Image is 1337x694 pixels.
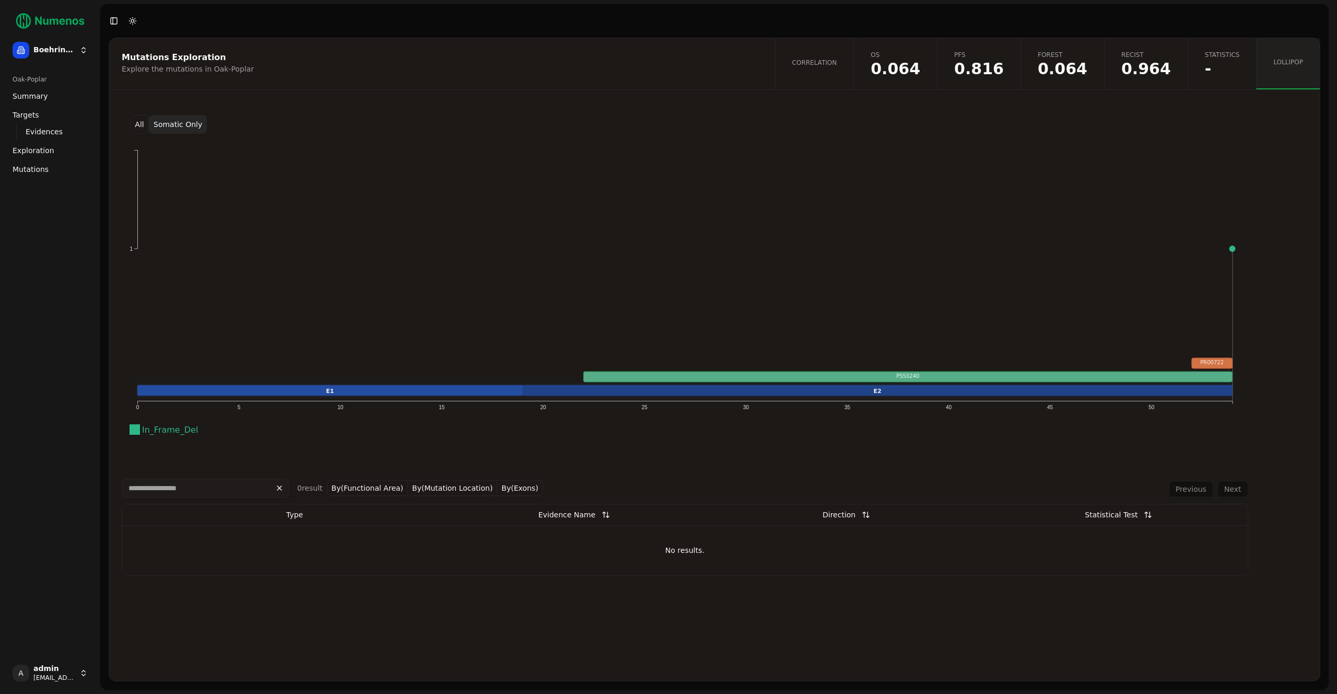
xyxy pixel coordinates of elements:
button: Somatic Only [149,115,207,134]
span: Recist [1121,51,1171,59]
a: Evidences [21,124,79,139]
text: PS50240 [896,373,919,379]
text: PR00722 [1200,360,1224,365]
button: Toggle Dark Mode [125,14,140,28]
span: PFS [954,51,1004,59]
span: Mutations [13,164,49,175]
span: admin [33,664,75,674]
div: Oak-Poplar [8,71,92,88]
a: Summary [8,88,92,105]
span: Exploration [13,145,54,156]
a: Recist0.964 [1104,38,1188,89]
text: E2 [873,388,881,395]
button: Toggle Sidebar [107,14,121,28]
td: No results. [122,525,1248,575]
text: 0 [136,404,139,410]
button: By(Mutation Location) [408,480,497,496]
span: A [13,665,29,681]
text: 20 [540,404,546,410]
a: Forest0.064 [1021,38,1104,89]
span: Evidences [26,126,63,137]
a: Mutations [8,161,92,178]
button: By(Exons) [497,480,543,496]
div: Statistical Test [1085,505,1137,524]
div: Evidence Name [538,505,595,524]
text: 30 [743,404,749,410]
text: In_Frame_Del [142,425,198,435]
span: Forest [1038,51,1087,59]
div: Direction [823,505,855,524]
text: E1 [326,388,334,395]
span: Targets [13,110,39,120]
a: Correlation [775,38,854,89]
span: NaN [1205,61,1240,77]
text: 15 [439,404,445,410]
text: 5 [238,404,241,410]
a: OS0.064 [853,38,937,89]
span: 0 result [297,484,323,492]
img: Numenos [8,8,92,33]
a: Statistics- [1188,38,1257,89]
span: Summary [13,91,48,101]
span: 0.0640528811292903 [1038,61,1087,77]
a: PFS0.816 [937,38,1021,89]
a: Lollipop [1256,38,1320,89]
span: Boehringer Ingelheim [33,45,75,55]
span: 0.815727549422956 [954,61,1004,77]
span: Correlation [792,59,837,67]
text: 40 [946,404,952,410]
span: Lollipop [1273,58,1303,66]
text: 45 [1047,404,1053,410]
text: 25 [642,404,648,410]
text: 50 [1148,404,1155,410]
th: Type [159,504,431,525]
span: 0.0640528811292903 [871,61,920,77]
text: 1 [130,246,133,252]
div: Explore the mutations in Oak-Poplar [122,64,759,74]
text: 10 [337,404,344,410]
button: By(Functional Area) [327,480,408,496]
button: Aadmin[EMAIL_ADDRESS] [8,661,92,686]
a: Targets [8,107,92,123]
div: Mutations Exploration [122,53,759,62]
button: Boehringer Ingelheim [8,38,92,63]
span: [EMAIL_ADDRESS] [33,674,75,682]
a: Exploration [8,142,92,159]
span: Statistics [1205,51,1240,59]
span: OS [871,51,920,59]
span: 0.963845602889419 [1121,61,1171,77]
button: All [130,115,149,134]
text: 35 [845,404,851,410]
